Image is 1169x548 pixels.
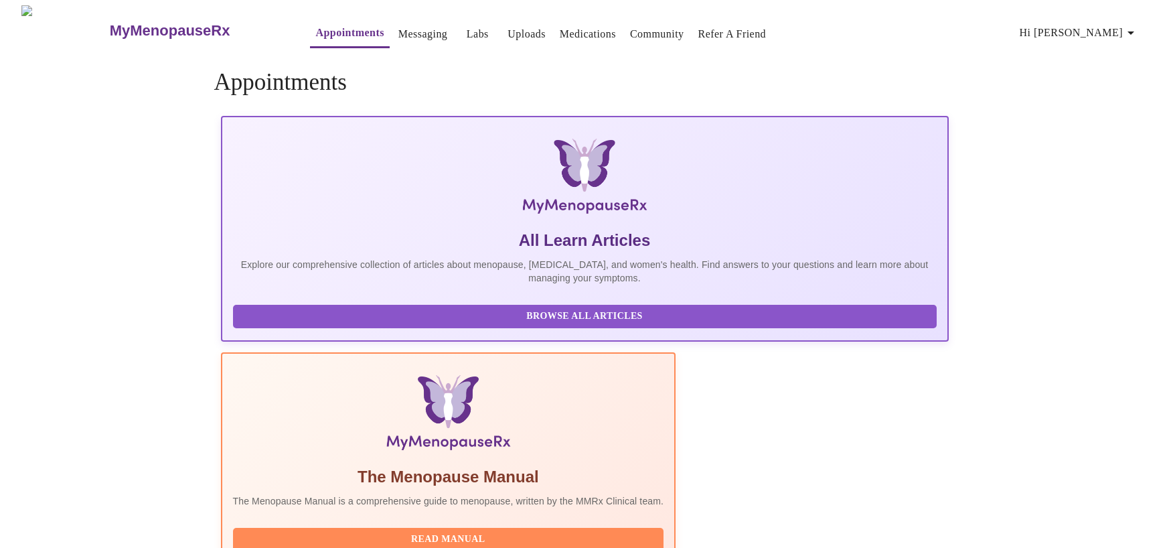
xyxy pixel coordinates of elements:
[630,25,684,44] a: Community
[1020,23,1139,42] span: Hi [PERSON_NAME]
[693,21,772,48] button: Refer a Friend
[21,5,108,56] img: MyMenopauseRx Logo
[698,25,767,44] a: Refer a Friend
[108,7,283,54] a: MyMenopauseRx
[233,230,937,251] h5: All Learn Articles
[301,375,595,456] img: Menopause Manual
[508,25,546,44] a: Uploads
[233,258,937,285] p: Explore our comprehensive collection of articles about menopause, [MEDICAL_DATA], and women's hea...
[342,139,828,219] img: MyMenopauseRx Logo
[560,25,616,44] a: Medications
[246,531,651,548] span: Read Manual
[233,466,664,488] h5: The Menopause Manual
[315,23,384,42] a: Appointments
[214,69,955,96] h4: Appointments
[393,21,453,48] button: Messaging
[502,21,551,48] button: Uploads
[310,19,389,48] button: Appointments
[246,308,923,325] span: Browse All Articles
[456,21,499,48] button: Labs
[398,25,447,44] a: Messaging
[233,310,940,321] a: Browse All Articles
[110,22,230,40] h3: MyMenopauseRx
[233,305,937,328] button: Browse All Articles
[233,494,664,508] p: The Menopause Manual is a comprehensive guide to menopause, written by the MMRx Clinical team.
[625,21,690,48] button: Community
[467,25,489,44] a: Labs
[233,533,668,544] a: Read Manual
[1014,19,1144,46] button: Hi [PERSON_NAME]
[554,21,621,48] button: Medications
